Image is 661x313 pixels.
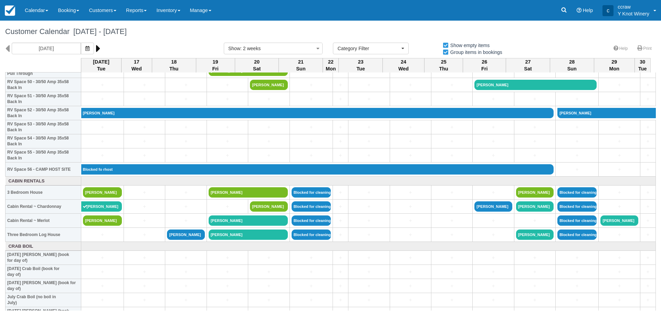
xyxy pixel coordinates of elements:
a: + [392,203,429,210]
th: 29 Mon [594,58,634,72]
th: 20 Sat [235,58,279,72]
th: 3 Bedroom House [6,186,81,200]
a: Blocked fo rhost [81,164,554,175]
th: 21 Sun [279,58,323,72]
a: + [557,297,597,304]
a: + [335,124,346,131]
a: [PERSON_NAME] [209,215,288,226]
a: + [126,152,163,159]
a: + [250,254,287,261]
a: + [250,124,287,131]
a: + [433,203,471,210]
a: + [126,81,163,89]
p: ccraw [618,3,649,10]
a: + [335,217,346,224]
a: + [167,254,204,261]
span: Show [228,46,240,51]
a: + [557,282,597,290]
th: 28 Sun [550,58,594,72]
a: + [392,152,429,159]
a: + [83,138,122,145]
a: Blocked for cleaning [292,230,331,240]
span: [DATE] - [DATE] [70,27,127,36]
a: + [433,124,471,131]
a: + [474,254,512,261]
a: + [83,268,122,276]
a: + [335,254,346,261]
a: + [83,282,122,290]
a: + [350,254,388,261]
a: + [557,166,597,173]
a: + [557,96,597,103]
a: + [335,282,346,290]
a: [PERSON_NAME] [250,80,287,90]
a: [PERSON_NAME] [557,108,655,118]
a: + [600,282,638,290]
a: + [433,231,471,238]
a: [PERSON_NAME] [250,201,287,212]
a: + [126,282,163,290]
a: + [516,152,554,159]
a: [PERSON_NAME] [167,230,204,240]
a: + [557,268,597,276]
a: + [209,124,246,131]
a: + [350,203,388,210]
th: [DATE] Crab Boil (book for day of) [6,265,81,279]
th: 23 Tue [339,58,383,72]
p: Y Knot Winery [618,10,649,17]
a: Cabin Rentals [7,178,80,185]
a: + [126,203,163,210]
a: + [292,138,331,145]
a: + [209,282,246,290]
a: + [557,152,597,159]
a: + [209,297,246,304]
th: 26 Fri [463,58,506,72]
a: + [350,297,388,304]
th: Cabin Rental ~ Chardonnay [6,200,81,214]
a: + [83,231,122,238]
a: + [642,96,654,103]
a: [PERSON_NAME] [474,201,512,212]
a: + [433,282,471,290]
a: + [642,152,654,159]
th: RV Space 50 - 30/50 Amp 35x58 Back In [6,78,81,92]
th: 24 Wed [383,58,424,72]
a: + [600,124,638,131]
a: + [209,268,246,276]
a: + [516,217,554,224]
a: + [642,189,654,196]
a: + [126,138,163,145]
th: RV Space 53 - 30/50 Amp 35x58 Back In [6,120,81,134]
a: + [642,254,654,261]
a: Print [633,44,656,54]
a: + [516,96,554,103]
a: + [335,96,346,103]
a: + [335,152,346,159]
a: + [167,152,204,159]
a: + [209,254,246,261]
a: + [642,268,654,276]
a: + [600,297,638,304]
a: + [642,138,654,145]
a: + [126,254,163,261]
a: Blocked for cleaning [292,187,331,198]
a: + [335,268,346,276]
a: + [392,96,429,103]
a: + [557,124,597,131]
a: + [600,96,638,103]
a: + [350,152,388,159]
a: [PERSON_NAME] [81,201,122,212]
a: Blocked for cleaning [557,187,597,198]
a: + [433,217,471,224]
a: + [83,81,122,89]
a: + [350,96,388,103]
a: + [392,138,429,145]
a: + [474,231,512,238]
a: + [350,282,388,290]
a: + [167,297,204,304]
th: [DATE] [PERSON_NAME] (book for day of) [6,251,81,265]
div: c [602,5,613,16]
a: + [433,138,471,145]
a: + [642,124,654,131]
a: + [292,268,331,276]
